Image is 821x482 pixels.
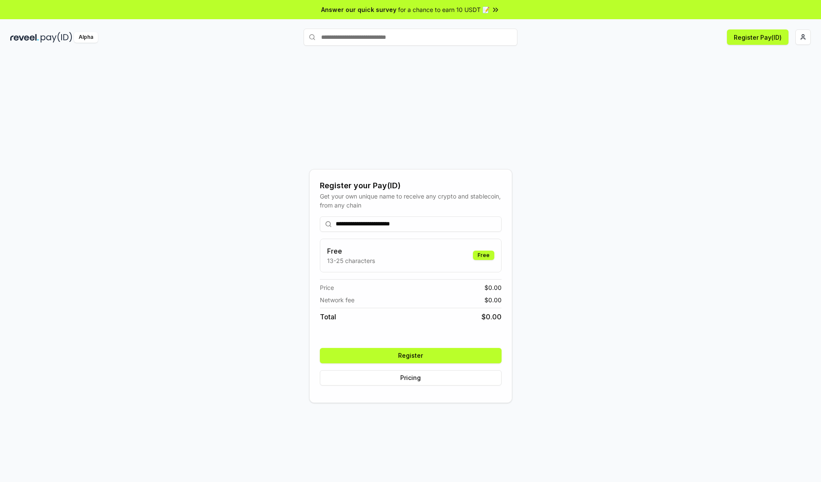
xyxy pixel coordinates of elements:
[74,32,98,43] div: Alpha
[327,256,375,265] p: 13-25 characters
[484,295,502,304] span: $ 0.00
[10,32,39,43] img: reveel_dark
[398,5,490,14] span: for a chance to earn 10 USDT 📝
[320,180,502,192] div: Register your Pay(ID)
[481,312,502,322] span: $ 0.00
[41,32,72,43] img: pay_id
[484,283,502,292] span: $ 0.00
[320,283,334,292] span: Price
[320,370,502,386] button: Pricing
[473,251,494,260] div: Free
[320,312,336,322] span: Total
[327,246,375,256] h3: Free
[320,192,502,210] div: Get your own unique name to receive any crypto and stablecoin, from any chain
[320,348,502,363] button: Register
[320,295,354,304] span: Network fee
[321,5,396,14] span: Answer our quick survey
[727,29,789,45] button: Register Pay(ID)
